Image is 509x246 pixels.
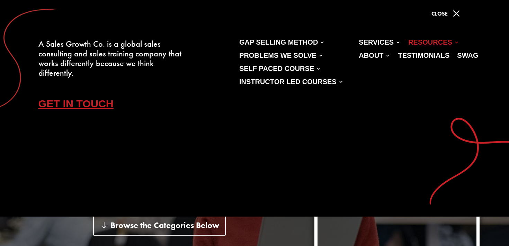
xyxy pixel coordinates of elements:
a: Self Paced Course [239,65,321,75]
div: A Sales Growth Co. is a global sales consulting and sales training company that works differently... [38,39,187,78]
a: Get In Touch [38,92,124,116]
span: M [449,7,463,20]
a: Testimonials [398,52,449,62]
a: Swag [457,52,478,62]
a: Gap Selling Method [239,38,325,49]
a: About [359,52,390,62]
a: Instructor Led Courses [239,78,343,88]
span: Close [431,10,448,17]
a: Problems We Solve [239,52,323,62]
a: Browse the Categories Below [93,215,226,236]
a: Resources [408,38,459,49]
a: Services [359,38,401,49]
